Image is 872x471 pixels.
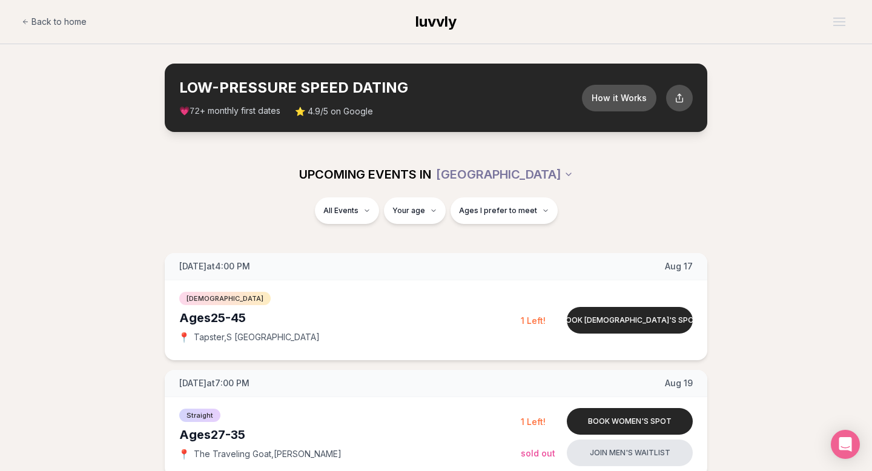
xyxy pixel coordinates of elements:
span: 72 [190,107,200,116]
span: [DATE] at 7:00 PM [179,377,249,389]
button: How it Works [582,85,656,111]
div: Open Intercom Messenger [831,430,860,459]
span: Tapster , S [GEOGRAPHIC_DATA] [194,331,320,343]
span: [DATE] at 4:00 PM [179,260,250,272]
button: [GEOGRAPHIC_DATA] [436,161,573,188]
button: Book women's spot [567,408,693,435]
button: Your age [384,197,446,224]
button: All Events [315,197,379,224]
span: Sold Out [521,448,555,458]
span: The Traveling Goat , [PERSON_NAME] [194,448,342,460]
button: Book [DEMOGRAPHIC_DATA]'s spot [567,307,693,334]
div: Ages 27-35 [179,426,521,443]
span: 📍 [179,449,189,459]
span: 📍 [179,332,189,342]
button: Ages I prefer to meet [451,197,558,224]
span: 1 Left! [521,417,546,427]
a: luvvly [415,12,457,31]
div: Ages 25-45 [179,309,521,326]
span: Ages I prefer to meet [459,206,537,216]
h2: LOW-PRESSURE SPEED DATING [179,78,582,97]
span: Back to home [31,16,87,28]
span: 1 Left! [521,315,546,326]
button: Open menu [828,13,850,31]
span: UPCOMING EVENTS IN [299,166,431,183]
span: 💗 + monthly first dates [179,105,280,117]
span: Straight [179,409,220,422]
span: Aug 17 [665,260,693,272]
span: Aug 19 [665,377,693,389]
span: ⭐ 4.9/5 on Google [295,105,373,117]
span: All Events [323,206,358,216]
button: Join men's waitlist [567,440,693,466]
span: Your age [392,206,425,216]
a: Back to home [22,10,87,34]
span: luvvly [415,13,457,30]
span: [DEMOGRAPHIC_DATA] [179,292,271,305]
